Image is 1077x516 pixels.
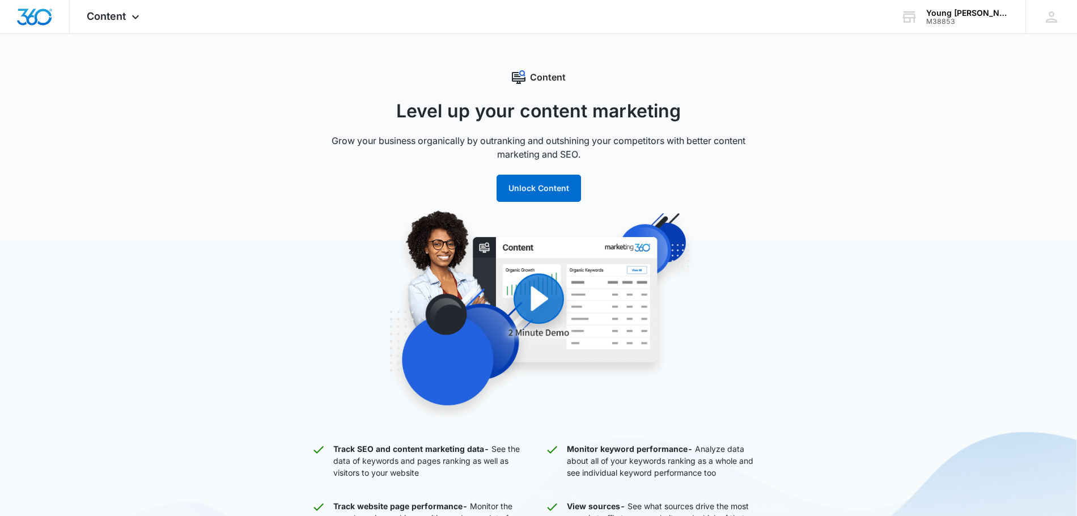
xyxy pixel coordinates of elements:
span: Content [87,10,126,22]
div: Content [312,70,765,84]
p: Grow your business organically by outranking and outshining your competitors with better content ... [312,134,765,161]
p: See the data of keywords and pages ranking as well as visitors to your website [333,443,532,479]
button: Unlock Content [497,175,581,202]
p: Analyze data about all of your keywords ranking as a whole and see individual keyword performance... [567,443,765,479]
img: Content [323,210,754,417]
div: account name [926,9,1009,18]
h1: Level up your content marketing [312,98,765,125]
strong: Track website page performance - [333,501,468,511]
a: Unlock Content [497,183,581,193]
strong: Track SEO and content marketing data - [333,444,489,454]
strong: Monitor keyword performance - [567,444,693,454]
div: account id [926,18,1009,26]
strong: View sources - [567,501,625,511]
